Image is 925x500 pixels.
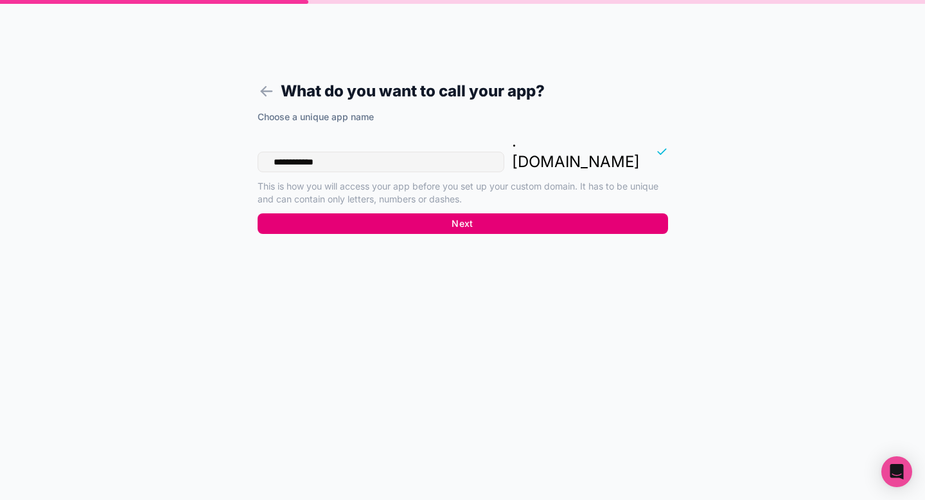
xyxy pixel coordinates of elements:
[258,111,374,123] label: Choose a unique app name
[258,213,668,234] button: Next
[881,456,912,487] div: Open Intercom Messenger
[512,131,640,172] p: . [DOMAIN_NAME]
[258,180,668,206] p: This is how you will access your app before you set up your custom domain. It has to be unique an...
[258,80,668,103] h1: What do you want to call your app?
